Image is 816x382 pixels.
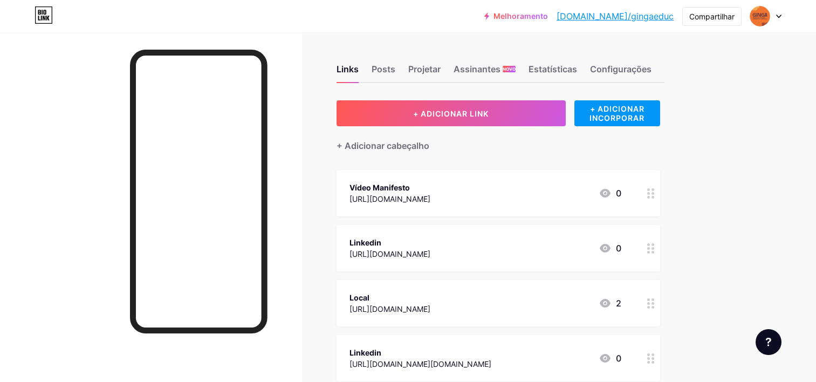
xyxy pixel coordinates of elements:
button: + ADICIONAR LINK [337,100,566,126]
span: + ADICIONAR LINK [413,109,489,118]
font: Melhoramento [493,12,548,21]
div: [URL][DOMAIN_NAME] [349,193,430,204]
font: 2 [616,297,621,310]
div: Estatísticas [529,63,577,82]
font: Assinantes [454,63,500,76]
div: Compartilhar [689,11,735,22]
div: Configurações [590,63,652,82]
div: Links [337,63,359,82]
font: 0 [616,187,621,200]
img: gingaeduc [750,6,770,26]
font: 0 [616,242,621,255]
div: Projetar [408,63,441,82]
div: Linkedin [349,237,430,248]
div: Linkedin [349,347,491,358]
div: [URL][DOMAIN_NAME] [349,248,430,260]
a: [DOMAIN_NAME]/gingaeduc [557,10,674,23]
div: [URL][DOMAIN_NAME][DOMAIN_NAME] [349,358,491,370]
div: [URL][DOMAIN_NAME] [349,303,430,315]
div: Vídeo Manifesto [349,182,430,193]
span: NOVO [503,66,516,72]
font: 0 [616,352,621,365]
div: Posts [372,63,395,82]
div: Local [349,292,430,303]
div: + Adicionar cabeçalho [337,139,429,152]
div: + ADICIONAR INCORPORAR [574,100,660,126]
